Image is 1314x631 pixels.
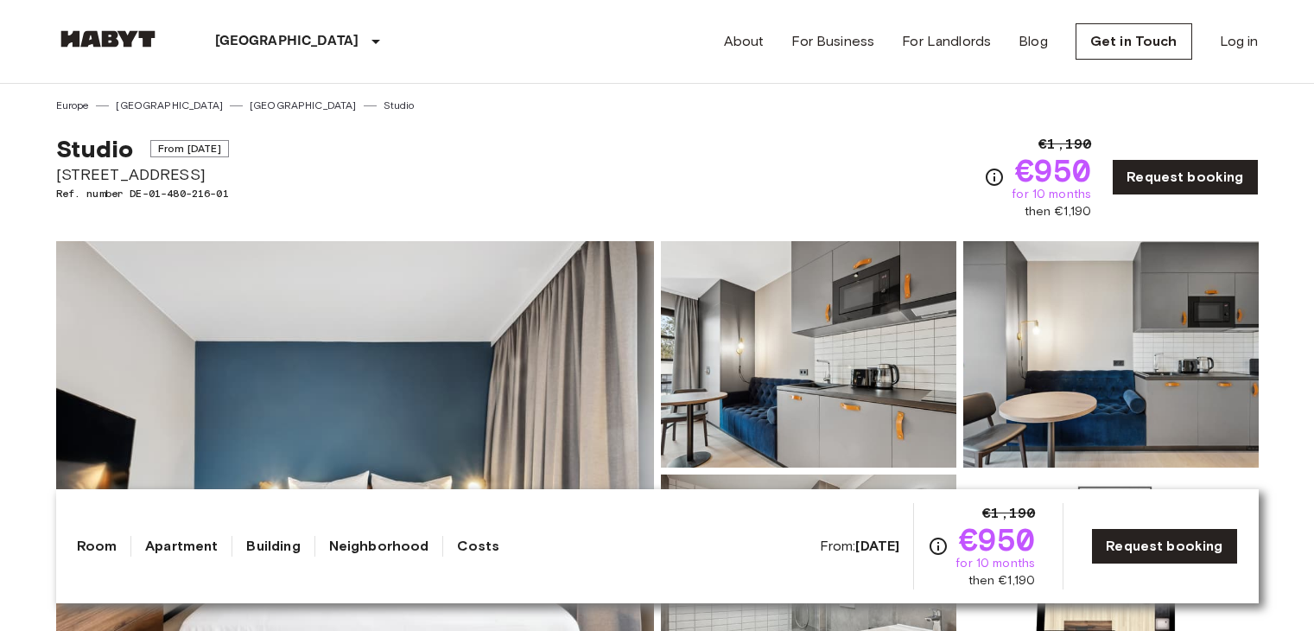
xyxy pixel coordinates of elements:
a: Studio [384,98,415,113]
a: Europe [56,98,90,113]
span: [STREET_ADDRESS] [56,163,229,186]
a: For Landlords [902,31,991,52]
span: then €1,190 [968,572,1036,590]
a: Costs [457,536,499,557]
span: €950 [959,524,1036,555]
a: Blog [1019,31,1048,52]
span: €950 [1015,155,1092,186]
img: Picture of unit DE-01-480-216-01 [661,241,956,468]
b: [DATE] [855,538,899,554]
img: Habyt [56,30,160,48]
span: for 10 months [955,555,1035,572]
span: From [DATE] [150,140,229,157]
a: Get in Touch [1076,23,1192,60]
svg: Check cost overview for full price breakdown. Please note that discounts apply to new joiners onl... [928,536,949,557]
a: Log in [1220,31,1259,52]
span: Ref. number DE-01-480-216-01 [56,186,229,201]
a: Request booking [1091,528,1237,564]
span: €1,190 [982,503,1035,524]
a: [GEOGRAPHIC_DATA] [250,98,357,113]
a: Apartment [145,536,218,557]
a: For Business [791,31,874,52]
span: then €1,190 [1025,203,1092,220]
svg: Check cost overview for full price breakdown. Please note that discounts apply to new joiners onl... [984,167,1005,188]
img: Picture of unit DE-01-480-216-01 [963,241,1259,468]
a: About [724,31,765,52]
span: From: [820,537,900,556]
span: Studio [56,134,134,163]
span: €1,190 [1038,134,1091,155]
a: [GEOGRAPHIC_DATA] [116,98,223,113]
a: Building [246,536,300,557]
p: [GEOGRAPHIC_DATA] [215,31,359,52]
a: Room [77,536,117,557]
a: Neighborhood [329,536,429,557]
span: for 10 months [1012,186,1091,203]
a: Request booking [1112,159,1258,195]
